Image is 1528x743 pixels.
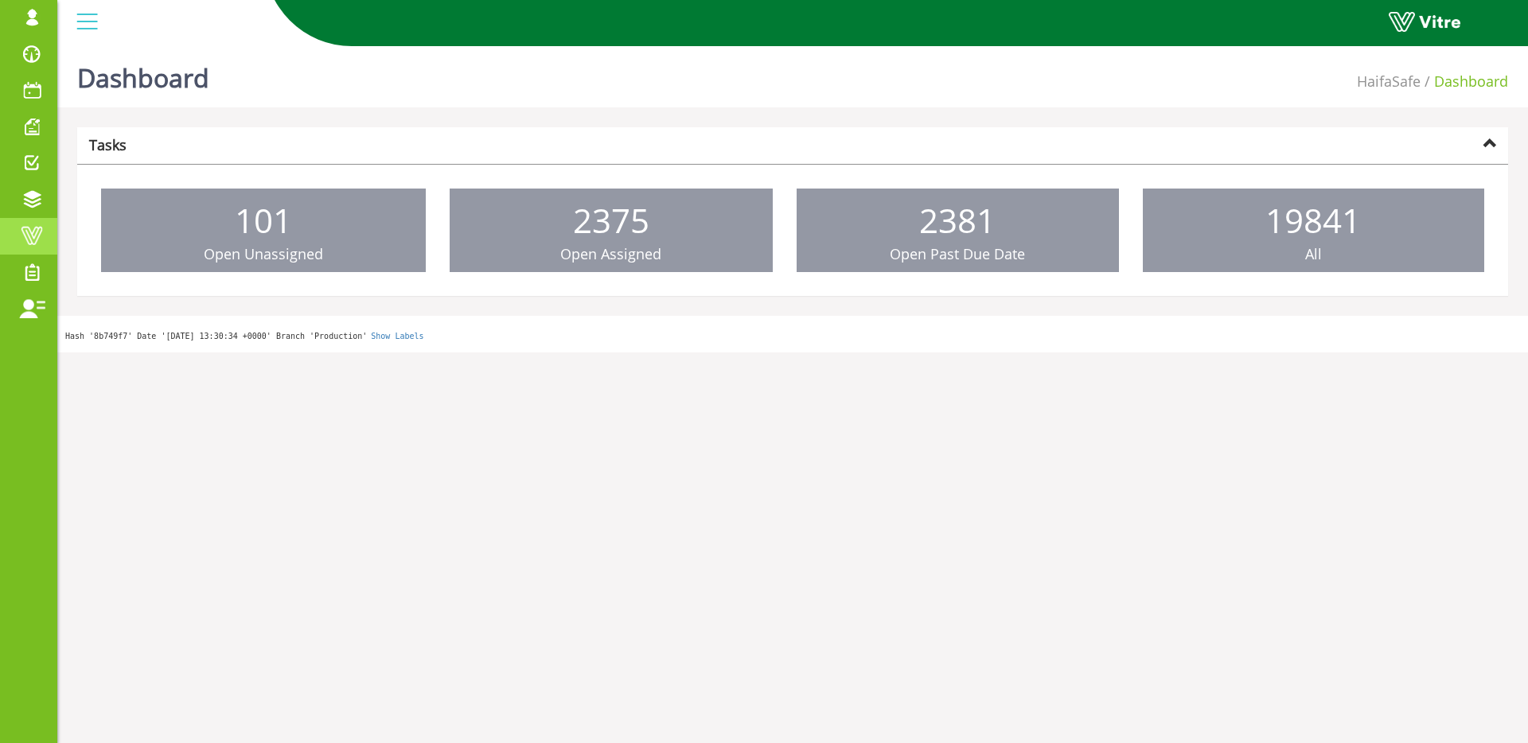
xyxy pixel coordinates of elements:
li: Dashboard [1421,72,1508,92]
span: Open Past Due Date [890,244,1025,263]
span: Open Assigned [560,244,661,263]
span: Hash '8b749f7' Date '[DATE] 13:30:34 +0000' Branch 'Production' [65,332,367,340]
span: 2381 [919,197,996,243]
a: 2381 Open Past Due Date [797,189,1119,273]
strong: Tasks [89,135,127,154]
a: 19841 All [1143,189,1484,273]
a: 101 Open Unassigned [101,189,426,273]
span: 2375 [573,197,649,243]
span: Open Unassigned [204,244,323,263]
span: 19841 [1265,197,1361,243]
a: HaifaSafe [1357,72,1421,91]
a: Show Labels [371,332,423,340]
span: 101 [235,197,292,243]
h1: Dashboard [77,40,209,107]
span: All [1305,244,1322,263]
a: 2375 Open Assigned [450,189,772,273]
